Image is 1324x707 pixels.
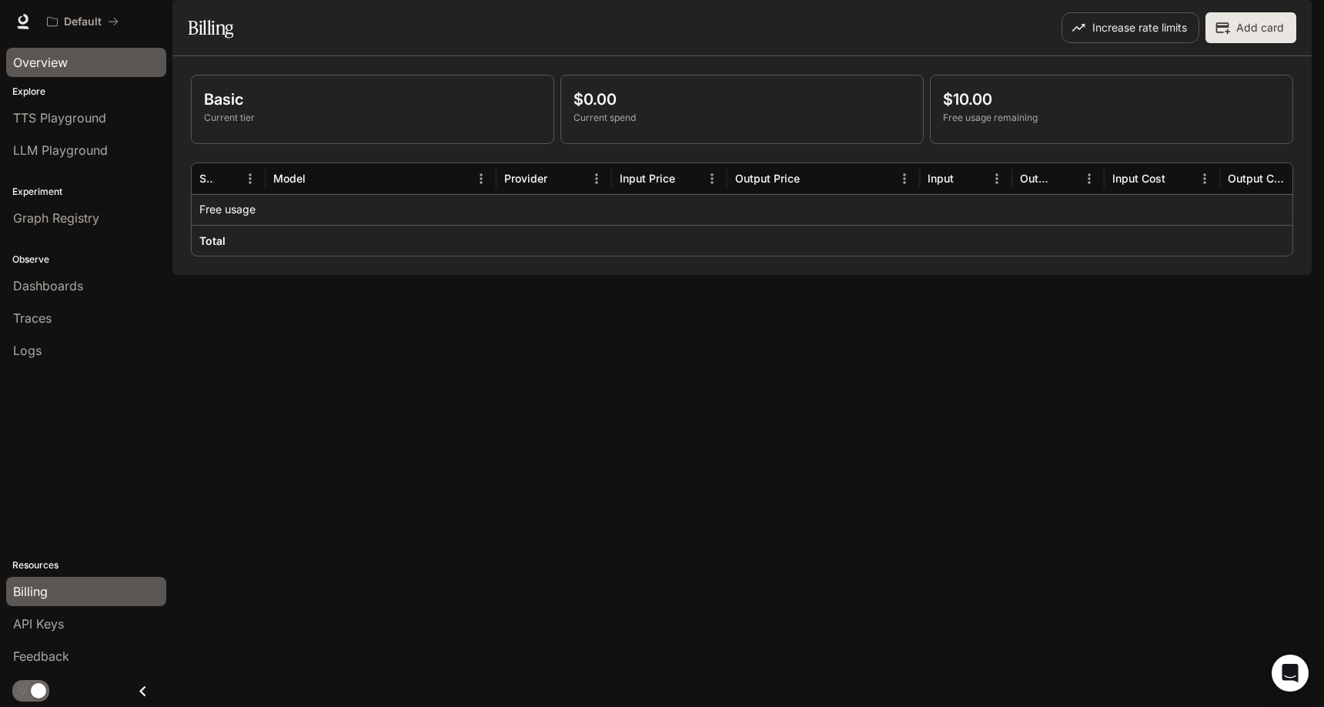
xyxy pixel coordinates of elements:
button: Menu [585,167,608,190]
button: Add card [1205,12,1296,43]
div: Output Price [735,172,800,185]
button: Sort [549,167,572,190]
div: Output [1020,172,1053,185]
button: Menu [239,167,262,190]
div: Input Cost [1112,172,1165,185]
button: Menu [1078,167,1101,190]
div: Model [273,172,306,185]
p: Default [64,15,102,28]
p: Current spend [573,111,911,125]
button: Sort [801,167,824,190]
h1: Billing [188,12,233,43]
button: Sort [1055,167,1078,190]
p: Free usage remaining [943,111,1280,125]
button: Sort [307,167,330,190]
div: Input [928,172,954,185]
p: Basic [204,88,541,111]
p: $0.00 [573,88,911,111]
button: Sort [216,167,239,190]
button: All workspaces [40,6,125,37]
div: Open Intercom Messenger [1272,655,1309,692]
p: Free usage [199,202,256,217]
button: Sort [1167,167,1190,190]
button: Menu [985,167,1008,190]
button: Menu [1193,167,1216,190]
p: $10.00 [943,88,1280,111]
div: Output Cost [1228,172,1284,185]
h6: Total [199,233,226,249]
div: Service [199,172,214,185]
button: Increase rate limits [1062,12,1199,43]
button: Sort [677,167,700,190]
div: Provider [504,172,547,185]
button: Menu [470,167,493,190]
button: Sort [955,167,978,190]
button: Menu [700,167,724,190]
p: Current tier [204,111,541,125]
div: Input Price [620,172,675,185]
button: Sort [1286,167,1309,190]
button: Menu [893,167,916,190]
